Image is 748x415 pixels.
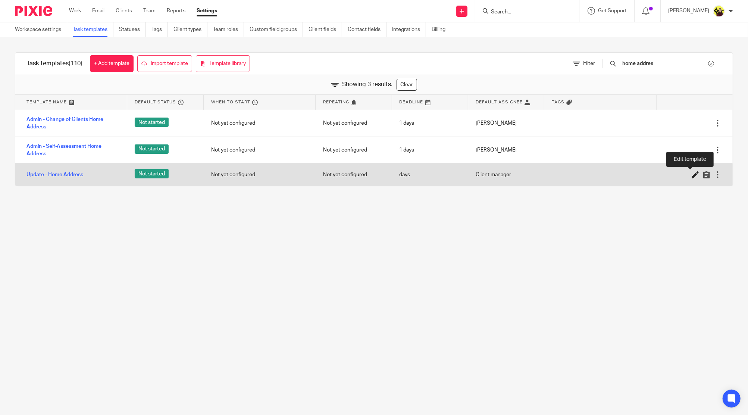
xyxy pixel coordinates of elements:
a: Client types [173,22,207,37]
a: Statuses [119,22,146,37]
span: Template name [26,99,67,105]
span: Not started [135,118,169,127]
h1: Task templates [26,60,82,68]
div: Not yet configured [204,141,316,159]
a: Template library [196,55,250,72]
img: Pixie [15,6,52,16]
div: Not yet configured [316,165,392,184]
span: When to start [211,99,250,105]
a: Reports [167,7,185,15]
span: Not started [135,169,169,178]
div: 1 days [392,141,468,159]
a: Workspace settings [15,22,67,37]
a: Integrations [392,22,426,37]
a: Task templates [73,22,113,37]
a: Email [92,7,104,15]
span: Repeating [323,99,349,105]
span: Deadline [400,99,423,105]
span: Tags [552,99,564,105]
a: Update - Home Address [26,171,83,178]
a: Billing [432,22,451,37]
div: Not yet configured [204,165,316,184]
a: Contact fields [348,22,386,37]
a: Clients [116,7,132,15]
a: Team roles [213,22,244,37]
a: Work [69,7,81,15]
img: Megan-Starbridge.jpg [713,5,725,17]
span: Default status [135,99,176,105]
span: Filter [583,61,595,66]
a: Import template [137,55,192,72]
a: Client fields [309,22,342,37]
div: Client manager [468,165,544,184]
p: [PERSON_NAME] [668,7,709,15]
span: Not started [135,144,169,154]
span: Get Support [598,8,627,13]
a: Team [143,7,156,15]
a: Admin - Self-Assessment Home Address [26,143,120,158]
div: [PERSON_NAME] [468,114,544,132]
input: Search... [622,59,708,68]
div: Not yet configured [316,141,392,159]
div: days [392,165,468,184]
div: Not yet configured [316,114,392,132]
div: 1 days [392,114,468,132]
a: Admin - Change of Clients Home Address [26,116,120,131]
div: Not yet configured [204,114,316,132]
span: Showing 3 results. [342,80,393,89]
a: Clear [397,79,417,91]
span: (110) [69,60,82,66]
a: Tags [151,22,168,37]
div: [PERSON_NAME] [468,141,544,159]
input: Search [490,9,557,16]
a: Custom field groups [250,22,303,37]
a: Settings [197,7,217,15]
span: Default assignee [476,99,523,105]
a: + Add template [90,55,134,72]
